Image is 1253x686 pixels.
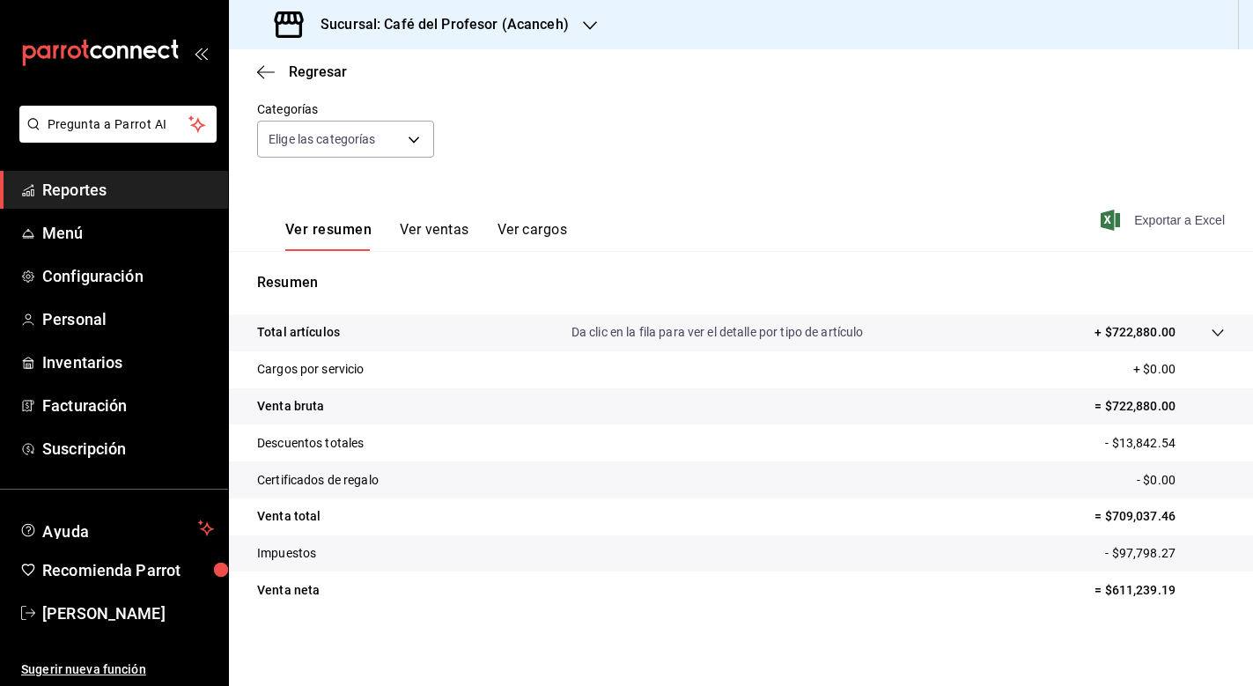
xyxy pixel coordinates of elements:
span: [PERSON_NAME] [42,601,214,625]
p: Impuestos [257,544,316,563]
span: Ayuda [42,518,191,539]
div: navigation tabs [285,221,567,251]
span: Configuración [42,264,214,288]
span: Personal [42,307,214,331]
p: Venta neta [257,581,320,600]
button: Regresar [257,63,347,80]
span: Suscripción [42,437,214,461]
button: Ver cargos [498,221,568,251]
p: = $611,239.19 [1095,581,1225,600]
span: Recomienda Parrot [42,558,214,582]
button: Pregunta a Parrot AI [19,106,217,143]
p: + $722,880.00 [1095,323,1176,342]
span: Reportes [42,178,214,202]
span: Sugerir nueva función [21,660,214,679]
span: Regresar [289,63,347,80]
p: Da clic en la fila para ver el detalle por tipo de artículo [571,323,864,342]
p: - $97,798.27 [1105,544,1225,563]
p: Descuentos totales [257,434,364,453]
button: Ver resumen [285,221,372,251]
button: Exportar a Excel [1104,210,1225,231]
p: - $0.00 [1137,471,1225,490]
span: Pregunta a Parrot AI [48,115,189,134]
span: Facturación [42,394,214,417]
p: = $709,037.46 [1095,507,1225,526]
p: Venta bruta [257,397,324,416]
button: Ver ventas [400,221,469,251]
p: - $13,842.54 [1105,434,1225,453]
span: Elige las categorías [269,130,376,148]
p: = $722,880.00 [1095,397,1225,416]
p: Resumen [257,272,1225,293]
button: open_drawer_menu [194,46,208,60]
a: Pregunta a Parrot AI [12,128,217,146]
h3: Sucursal: Café del Profesor (Acanceh) [306,14,569,35]
span: Menú [42,221,214,245]
label: Categorías [257,103,434,115]
p: + $0.00 [1133,360,1225,379]
p: Cargos por servicio [257,360,365,379]
p: Total artículos [257,323,340,342]
p: Venta total [257,507,321,526]
p: Certificados de regalo [257,471,379,490]
span: Inventarios [42,350,214,374]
